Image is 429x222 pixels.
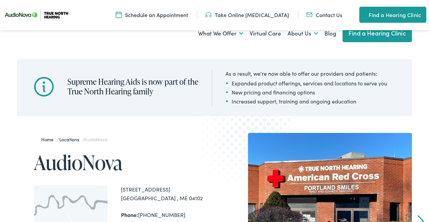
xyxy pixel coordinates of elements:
[34,151,214,173] h1: AudioNova
[41,136,107,143] span: / /
[205,11,211,18] img: Headphones icon in color code ffb348
[116,11,122,18] img: Icon symbolizing a calendar in color code ffb348
[116,11,188,18] a: Schedule an Appointment
[121,211,138,218] strong: Phone:
[226,97,387,105] li: Increased support, training and ongoing education
[226,88,387,96] li: New pricing and financing options
[67,77,198,96] h2: Supreme Hearing Aids is now part of the True North Hearing family
[84,136,107,143] span: AudioNova
[41,136,57,143] a: Home
[288,21,318,46] a: About Us
[121,185,214,202] div: [STREET_ADDRESS] [GEOGRAPHIC_DATA] , ME 04102
[250,21,281,46] a: Virtual Care
[343,24,412,42] a: Find a Hearing Clinic
[226,69,387,77] div: As a result, we're now able to offer our providers and patients:
[359,7,426,23] a: Find a Hearing Clinic
[205,11,289,18] a: Take Online [MEDICAL_DATA]
[226,79,387,87] li: Expanded product offerings, services and locations to serve you
[324,21,336,46] a: Blog
[359,11,365,19] img: utility icon
[306,11,312,18] img: Mail icon in color code ffb348, used for communication purposes
[198,21,243,46] a: What We Offer
[306,11,342,18] a: Contact Us
[59,136,82,143] a: Locations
